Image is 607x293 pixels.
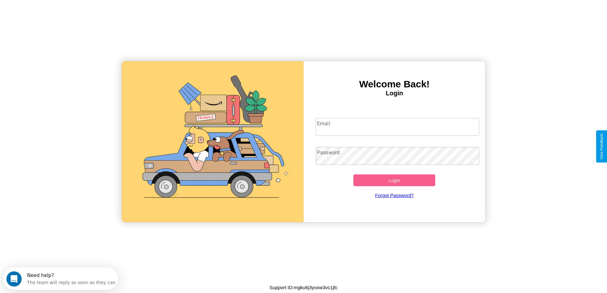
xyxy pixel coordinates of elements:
div: The team will reply as soon as they can [24,11,112,17]
a: Forgot Password? [313,186,476,204]
h4: Login [304,90,486,97]
div: Give Feedback [599,134,604,159]
iframe: Intercom live chat [6,271,22,287]
div: Open Intercom Messenger [3,3,119,20]
img: gif [122,61,304,222]
button: Login [353,174,435,186]
p: Support ID: mgku6j3yoxw3vc1jfc [270,283,337,292]
h3: Welcome Back! [304,79,486,90]
div: Need help? [24,5,112,11]
iframe: Intercom live chat discovery launcher [3,267,118,290]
